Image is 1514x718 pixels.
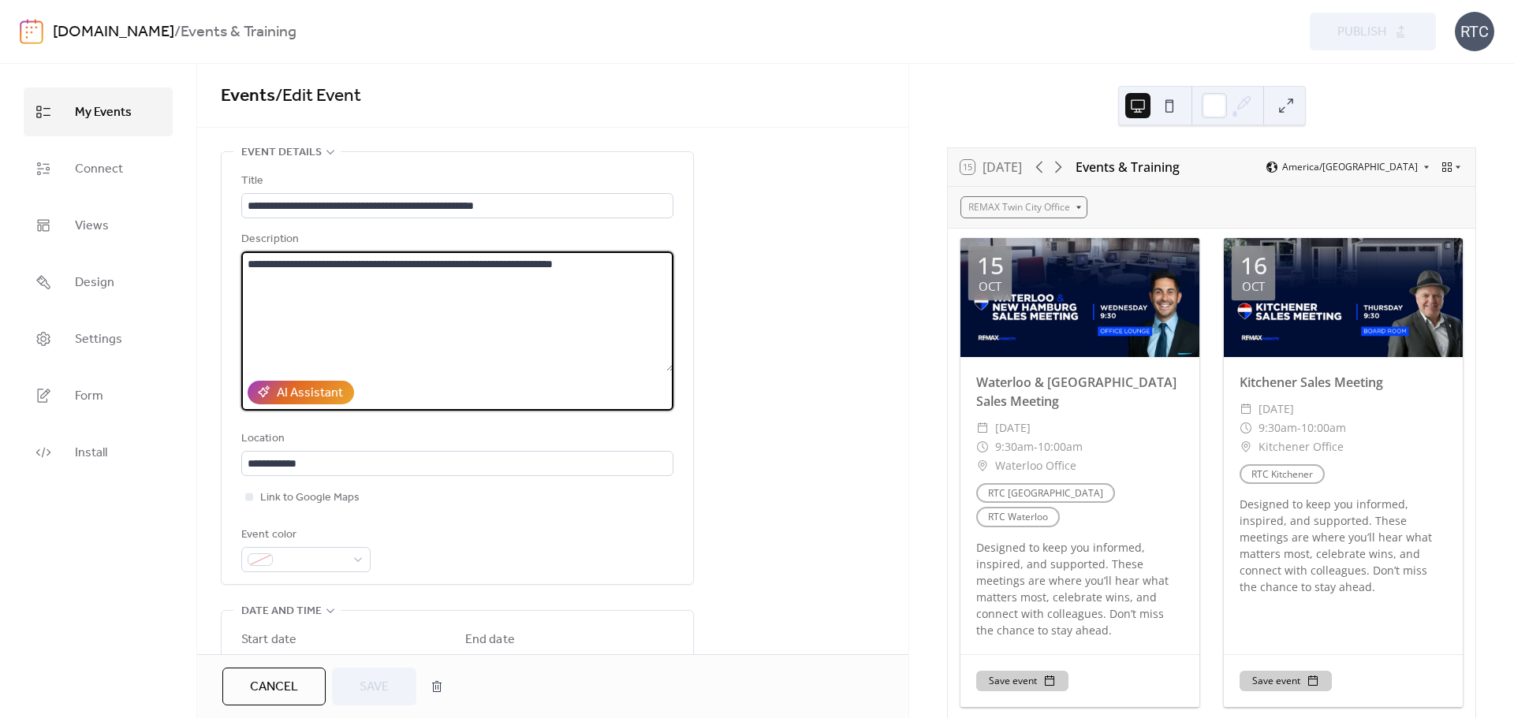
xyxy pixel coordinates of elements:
[241,602,322,621] span: Date and time
[24,428,173,477] a: Install
[241,143,322,162] span: Event details
[1301,419,1346,437] span: 10:00am
[24,144,173,193] a: Connect
[465,631,515,649] div: End date
[75,157,123,182] span: Connect
[75,100,132,125] span: My Events
[1259,419,1297,437] span: 9:30am
[75,327,122,352] span: Settings
[241,430,670,448] div: Location
[241,631,296,649] div: Start date
[181,17,296,47] b: Events & Training
[1224,373,1463,392] div: Kitchener Sales Meeting
[579,653,604,671] span: Time
[976,456,989,475] div: ​
[260,489,360,508] span: Link to Google Maps
[1240,419,1252,437] div: ​
[75,214,109,239] span: Views
[75,441,107,466] span: Install
[250,678,298,697] span: Cancel
[1259,400,1294,419] span: [DATE]
[275,79,361,113] span: / Edit Event
[174,17,181,47] b: /
[53,17,174,47] a: [DOMAIN_NAME]
[24,371,173,420] a: Form
[355,653,380,671] span: Time
[960,373,1199,411] div: Waterloo & [GEOGRAPHIC_DATA] Sales Meeting
[960,539,1199,638] div: Designed to keep you informed, inspired, and supported. These meetings are where you’ll hear what...
[1242,281,1265,292] div: Oct
[1240,254,1267,277] div: 16
[75,270,114,296] span: Design
[241,526,367,545] div: Event color
[241,172,670,191] div: Title
[24,87,173,136] a: My Events
[24,258,173,307] a: Design
[241,653,265,671] span: Date
[1240,671,1332,691] button: Save event
[977,254,1004,277] div: 15
[1455,12,1494,51] div: RTC
[1282,162,1418,172] span: America/[GEOGRAPHIC_DATA]
[222,668,326,705] button: Cancel
[221,79,275,113] a: Events
[995,419,1031,437] span: [DATE]
[24,314,173,363] a: Settings
[979,281,1001,292] div: Oct
[248,381,354,404] button: AI Assistant
[24,201,173,250] a: Views
[241,230,670,249] div: Description
[1076,158,1180,177] div: Events & Training
[465,653,489,671] span: Date
[1240,437,1252,456] div: ​
[1297,419,1301,437] span: -
[277,384,343,403] div: AI Assistant
[976,437,989,456] div: ​
[1224,496,1463,595] div: Designed to keep you informed, inspired, and supported. These meetings are where you’ll hear what...
[1034,437,1038,456] span: -
[20,19,43,44] img: logo
[1259,437,1344,456] span: Kitchener Office
[995,456,1076,475] span: Waterloo Office
[1240,400,1252,419] div: ​
[1038,437,1083,456] span: 10:00am
[995,437,1034,456] span: 9:30am
[75,384,103,409] span: Form
[976,671,1068,691] button: Save event
[976,419,989,437] div: ​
